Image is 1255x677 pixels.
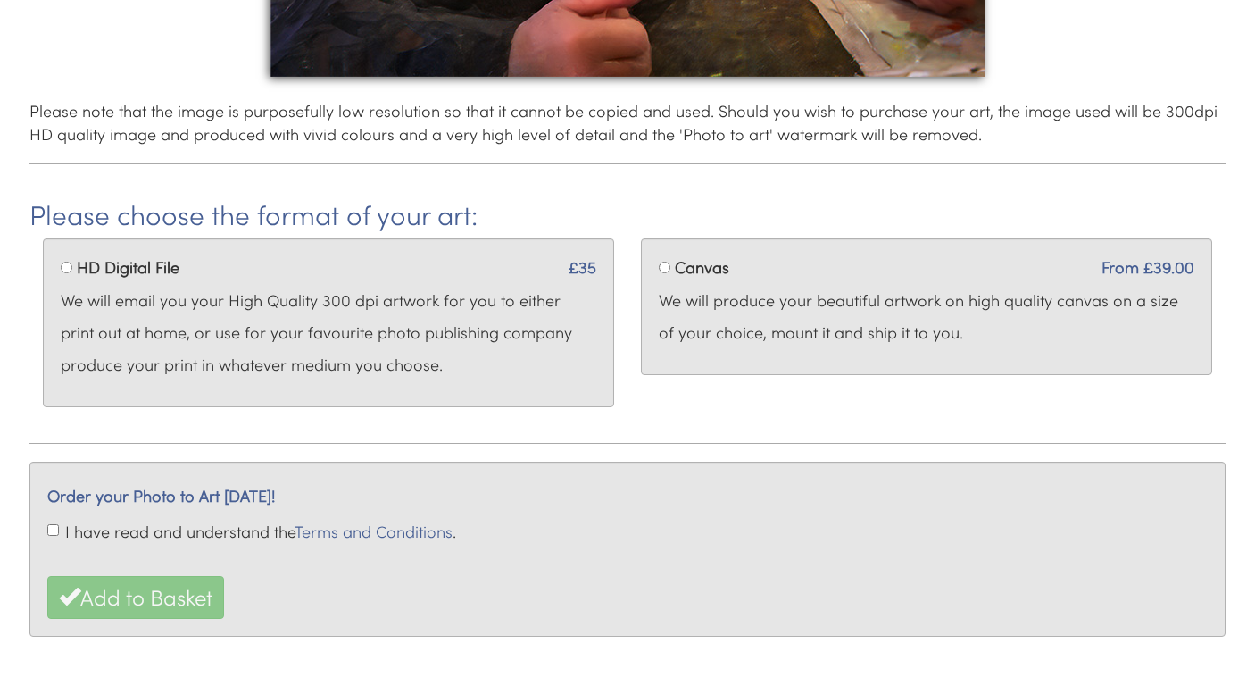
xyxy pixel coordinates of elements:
[675,256,729,280] label: Canvas
[61,284,596,380] p: We will email you your High Quality 300 dpi artwork for you to either print out at home, or use f...
[47,521,456,544] label: I have read and understand the .
[1101,256,1194,280] span: From £39.00
[47,524,59,536] input: I have read and understand theTerms and Conditions.
[659,284,1194,348] p: We will produce your beautiful artwork on high quality canvas on a size of your choice, mount it ...
[47,576,224,619] button: Add to Basket
[47,485,276,506] em: Order your Photo to Art [DATE]!
[77,256,179,280] label: HD Digital File
[29,100,1218,145] span: Please note that the image is purposefully low resolution so that it cannot be copied and used. S...
[29,200,1226,230] h2: Please choose the format of your art:
[295,521,453,542] a: Terms and Conditions
[569,256,596,280] span: £35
